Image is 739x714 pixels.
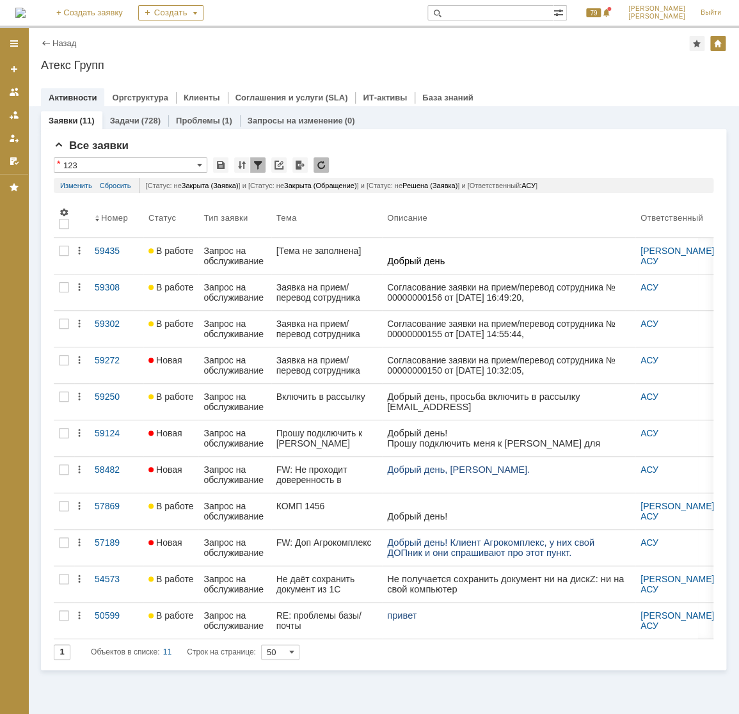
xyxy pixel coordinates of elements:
div: / [640,610,717,631]
a: Активности [49,93,97,102]
span: В работе [148,610,193,621]
a: 59302 [90,311,143,347]
div: (1) [222,116,232,125]
a: Не даёт сохранить документ из 1С [271,566,382,602]
span: : [20,135,23,143]
div: Запрос на обслуживание [203,537,266,558]
a: АСУ [640,584,658,594]
span: Расширенный поиск [553,6,566,18]
a: Запрос на обслуживание [198,311,271,347]
a: Прошу подключить к [PERSON_NAME] [271,420,382,456]
a: [EMAIL_ADDRESS][DOMAIN_NAME] [26,175,171,185]
a: Соглашения и услуги (SLA) [235,93,348,102]
th: Ответственный [635,198,722,238]
a: АСУ [640,256,658,266]
span: В работе [148,501,193,511]
i: Строк на странице: [91,644,256,660]
img: logo [15,8,26,18]
div: / [640,501,717,521]
div: 59272 [95,355,138,365]
span: 79 [586,8,601,17]
a: [Тема не заполнена] [271,238,382,274]
a: Проблемы [176,116,220,125]
a: Назад [52,38,76,48]
span: . [PHONE_NUMBER] [32,126,118,136]
div: Запрос на обслуживание [203,282,266,303]
span: Закрыта (Заявка) [182,182,239,189]
span: [PHONE_NUMBER] доб. 2111 [22,184,154,194]
span: Новая [148,428,182,438]
div: Запрос на обслуживание [203,574,266,594]
div: RE: проблемы базы/почты [276,610,377,631]
a: Новая [143,420,198,456]
div: Сортировка... [234,157,250,173]
div: Действия [74,355,84,365]
span: [PERSON_NAME] [628,5,685,13]
div: Действия [74,428,84,438]
span: Решена (Заявка) [402,182,457,189]
div: Сохранить вид [213,157,228,173]
a: Сбросить [100,178,131,193]
a: Запрос на обслуживание [198,238,271,274]
a: АСУ [640,282,658,292]
a: Заявки на командах [4,82,24,102]
span: Новая [148,537,182,548]
div: Запрос на обслуживание [203,392,266,412]
span: . [17,126,20,136]
a: [PERSON_NAME] [640,246,714,256]
div: 57869 [95,501,138,511]
div: Тип заявки [203,213,248,223]
a: Запрос на обслуживание [198,603,271,639]
a: База знаний [422,93,473,102]
div: Тема [276,213,297,223]
span: mail [7,135,20,143]
div: Добавить в избранное [689,36,704,51]
div: 54573 [95,574,138,584]
a: 57189 [90,530,143,566]
div: Действия [74,501,84,511]
div: 57189 [95,537,138,548]
a: Изменить [60,178,92,193]
span: - [4,135,7,143]
a: @[DOMAIN_NAME] [84,192,166,202]
th: Тема [271,198,382,238]
div: 59435 [95,246,138,256]
th: Номер [90,198,143,238]
a: АСУ [640,621,658,631]
span: . [27,135,29,143]
div: / [640,246,717,266]
a: Включить в рассылку [271,384,382,420]
div: Действия [74,282,84,292]
a: 59124 [90,420,143,456]
a: Заявка на прием/перевод сотрудника [271,274,382,310]
a: АСУ [640,319,658,329]
a: Запрос на обслуживание [198,384,271,420]
div: FW: Не проходит доверенность в [GEOGRAPHIC_DATA] [276,464,377,485]
div: Действия [74,246,84,256]
a: В работе [143,384,198,420]
a: АСУ [640,464,658,475]
a: Клиенты [184,93,220,102]
a: Запрос на обслуживание [198,530,271,566]
a: 59308 [90,274,143,310]
a: Запрос на обслуживание [198,457,271,493]
a: АСУ [640,428,658,438]
div: 50599 [95,610,138,621]
a: Создать заявку [4,59,24,79]
a: 57869 [90,493,143,529]
div: Ответственный [640,213,703,223]
a: Запросы на изменение [248,116,343,125]
div: Запрос на обслуживание [203,319,266,339]
a: d.dmitrov@[DEMOGRAPHIC_DATA]-gr.com [23,135,157,143]
a: [PERSON_NAME] [640,501,714,511]
a: Заявка на прием/перевод сотрудника [271,311,382,347]
a: Запрос на обслуживание [198,274,271,310]
div: Запрос на обслуживание [203,246,266,266]
a: [PERSON_NAME] [640,574,714,584]
span: - [134,135,136,143]
span: @ [51,135,58,143]
a: FW: Доп Агрокомплекс [271,530,382,566]
a: Новая [143,347,198,383]
span: Все заявки [54,139,129,152]
a: Заявка на прием/перевод сотрудника [271,347,382,383]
